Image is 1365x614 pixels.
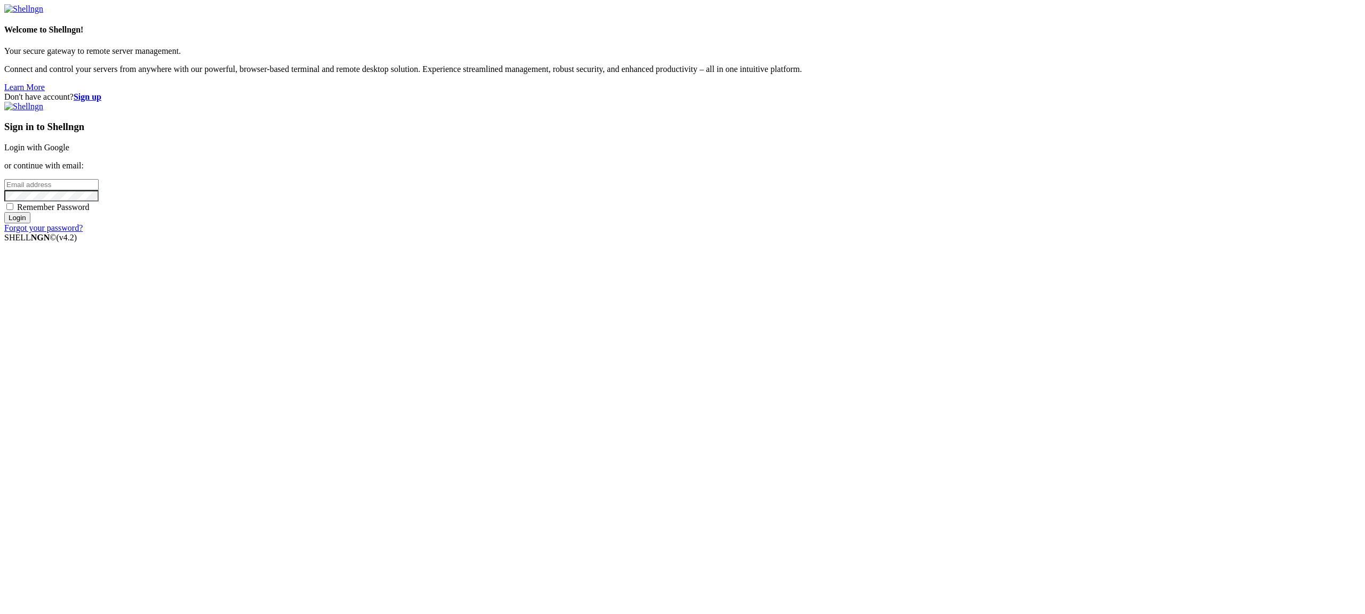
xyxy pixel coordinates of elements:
h3: Sign in to Shellngn [4,121,1361,133]
img: Shellngn [4,102,43,111]
p: Connect and control your servers from anywhere with our powerful, browser-based terminal and remo... [4,64,1361,74]
input: Email address [4,179,99,190]
a: Learn More [4,83,45,92]
span: SHELL © [4,233,77,242]
h4: Welcome to Shellngn! [4,25,1361,35]
span: 4.2.0 [57,233,77,242]
p: or continue with email: [4,161,1361,171]
a: Sign up [74,92,101,101]
a: Forgot your password? [4,223,83,232]
img: Shellngn [4,4,43,14]
a: Login with Google [4,143,69,152]
input: Remember Password [6,203,13,210]
div: Don't have account? [4,92,1361,102]
p: Your secure gateway to remote server management. [4,46,1361,56]
span: Remember Password [17,203,90,212]
input: Login [4,212,30,223]
b: NGN [31,233,50,242]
